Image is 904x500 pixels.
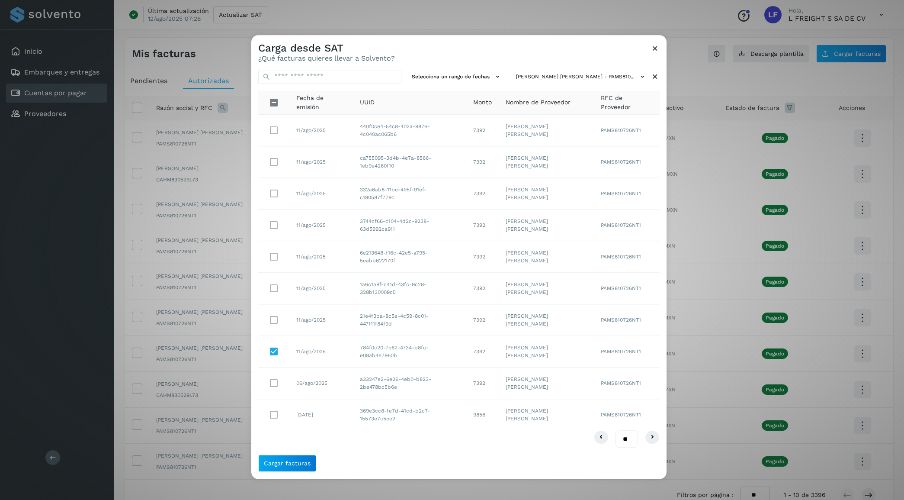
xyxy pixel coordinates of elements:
[499,115,593,147] td: [PERSON_NAME] [PERSON_NAME]
[353,210,467,242] td: 3744cf66-c104-4d2c-9238-63d5992ca911
[353,147,467,178] td: ca755095-3d4b-4e7a-8566-1eb9e4260f10
[499,400,593,431] td: [PERSON_NAME] [PERSON_NAME]
[353,242,467,273] td: 6e213648-f16c-42e5-a795-5eabb622170f
[594,273,660,305] td: PAMS810726NT1
[264,460,311,466] span: Cargar facturas
[594,336,660,368] td: PAMS810726NT1
[258,455,316,472] button: Cargar facturas
[289,305,353,336] td: 11/ago/2025
[594,147,660,178] td: PAMS810726NT1
[466,242,499,273] td: 7392
[289,242,353,273] td: 11/ago/2025
[594,178,660,210] td: PAMS810726NT1
[289,400,353,431] td: [DATE]
[499,273,593,305] td: [PERSON_NAME] [PERSON_NAME]
[594,305,660,336] td: PAMS810726NT1
[353,400,467,431] td: 369e3cc8-fe7d-41cd-b2c7-15573e7c5ee2
[594,242,660,273] td: PAMS810726NT1
[499,178,593,210] td: [PERSON_NAME] [PERSON_NAME]
[289,336,353,368] td: 11/ago/2025
[499,336,593,368] td: [PERSON_NAME] [PERSON_NAME]
[353,336,467,368] td: 784f0c20-7e62-4734-b8fc-e08ab4e7960b
[408,70,506,84] button: Selecciona un rango de fechas
[466,305,499,336] td: 7392
[289,368,353,400] td: 06/ago/2025
[466,147,499,178] td: 7392
[506,98,571,107] span: Nombre de Proveedor
[466,178,499,210] td: 7392
[499,210,593,242] td: [PERSON_NAME] [PERSON_NAME]
[289,178,353,210] td: 11/ago/2025
[594,400,660,431] td: PAMS810726NT1
[466,400,499,431] td: 9856
[499,242,593,273] td: [PERSON_NAME] [PERSON_NAME]
[601,94,653,112] span: RFC de Proveedor
[466,210,499,242] td: 7392
[353,178,467,210] td: 332a6ab8-11be-495f-91ef-c190587f779c
[289,115,353,147] td: 11/ago/2025
[289,273,353,305] td: 11/ago/2025
[258,42,395,55] h3: Carga desde SAT
[594,210,660,242] td: PAMS810726NT1
[513,70,651,84] button: [PERSON_NAME] [PERSON_NAME] - PAMS810...
[466,336,499,368] td: 7392
[594,115,660,147] td: PAMS810726NT1
[499,147,593,178] td: [PERSON_NAME] [PERSON_NAME]
[289,210,353,242] td: 11/ago/2025
[594,368,660,400] td: PAMS810726NT1
[353,273,467,305] td: 1a6c1a9f-c41d-43fc-9c28-328b130009c5
[466,115,499,147] td: 7392
[466,368,499,400] td: 7392
[296,94,346,112] span: Fecha de emisión
[353,115,467,147] td: 440f0ce4-54c8-402a-987e-4c040ac065b6
[289,147,353,178] td: 11/ago/2025
[353,305,467,336] td: 21e4f3ba-8c5e-4c59-8c01-447f11f84f9d
[360,98,375,107] span: UUID
[258,55,395,63] p: ¿Qué facturas quieres llevar a Solvento?
[466,273,499,305] td: 7392
[499,305,593,336] td: [PERSON_NAME] [PERSON_NAME]
[499,368,593,400] td: [PERSON_NAME] [PERSON_NAME]
[353,368,467,400] td: a33247e2-6e26-4eb0-b823-2be478bc5b6e
[473,98,492,107] span: Monto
